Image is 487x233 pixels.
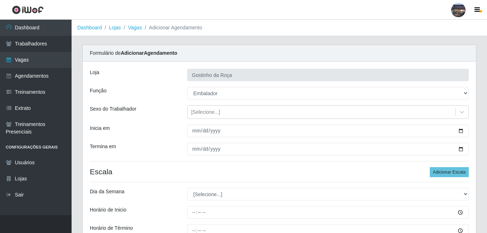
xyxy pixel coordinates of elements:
div: Formulário de [83,45,476,62]
label: Dia da Semana [90,188,125,195]
nav: breadcrumb [72,20,487,36]
strong: Adicionar Agendamento [121,50,177,56]
label: Sexo do Trabalhador [90,105,136,113]
label: Inicia em [90,125,110,132]
input: 00/00/0000 [187,143,469,155]
h4: Escala [90,167,469,176]
label: Função [90,87,107,94]
a: Vagas [128,25,142,30]
label: Horário de Término [90,224,133,232]
label: Horário de Inicio [90,206,126,214]
input: 00/00/0000 [187,125,469,137]
a: Dashboard [77,25,102,30]
div: [Selecione...] [191,108,220,116]
a: Lojas [109,25,121,30]
li: Adicionar Agendamento [142,24,202,31]
img: CoreUI Logo [12,5,44,14]
label: Loja [90,69,99,76]
input: 00:00 [187,206,469,219]
label: Termina em [90,143,116,150]
button: Adicionar Escala [430,167,469,177]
